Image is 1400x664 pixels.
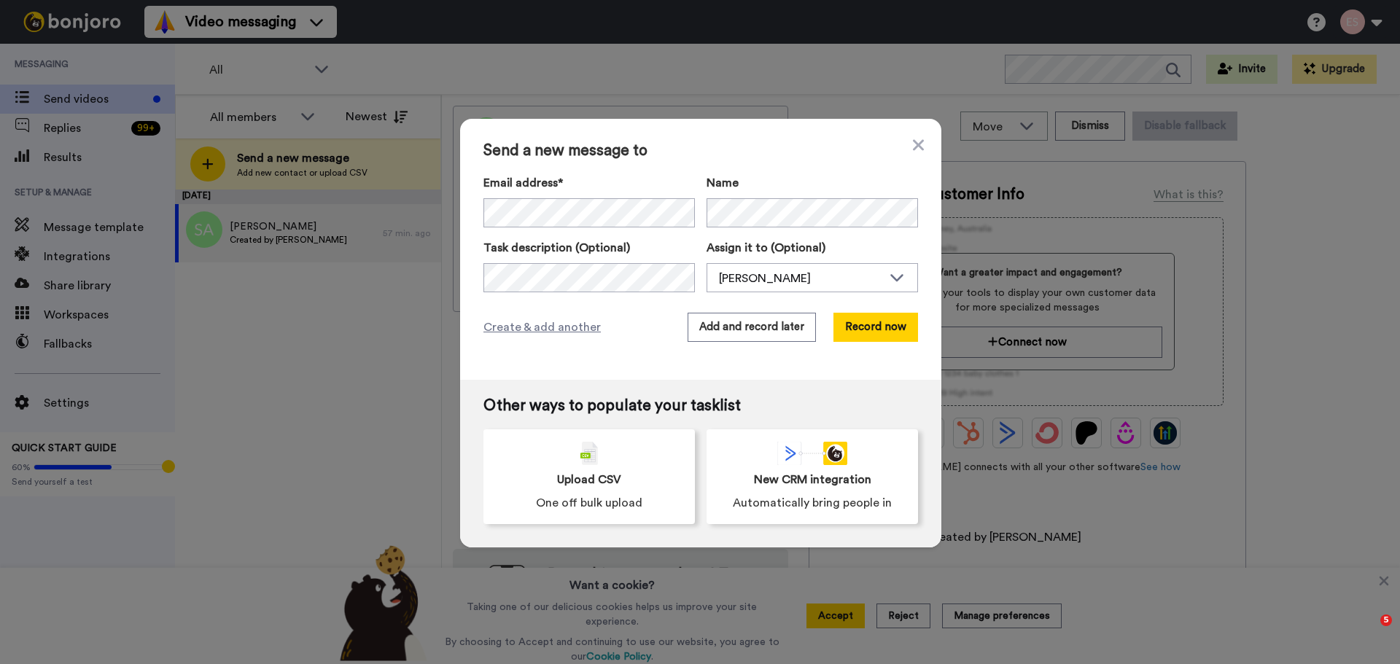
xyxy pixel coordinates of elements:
[777,442,847,465] div: animation
[557,471,621,488] span: Upload CSV
[536,494,642,512] span: One off bulk upload
[719,270,882,287] div: [PERSON_NAME]
[580,442,598,465] img: csv-grey.png
[733,494,892,512] span: Automatically bring people in
[483,239,695,257] label: Task description (Optional)
[707,239,918,257] label: Assign it to (Optional)
[754,471,871,488] span: New CRM integration
[1350,614,1385,649] iframe: Intercom live chat
[483,319,601,336] span: Create & add another
[1380,614,1392,626] span: 5
[483,142,918,160] span: Send a new message to
[483,397,918,415] span: Other ways to populate your tasklist
[833,313,918,342] button: Record now
[483,174,695,192] label: Email address*
[707,174,739,192] span: Name
[688,313,816,342] button: Add and record later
